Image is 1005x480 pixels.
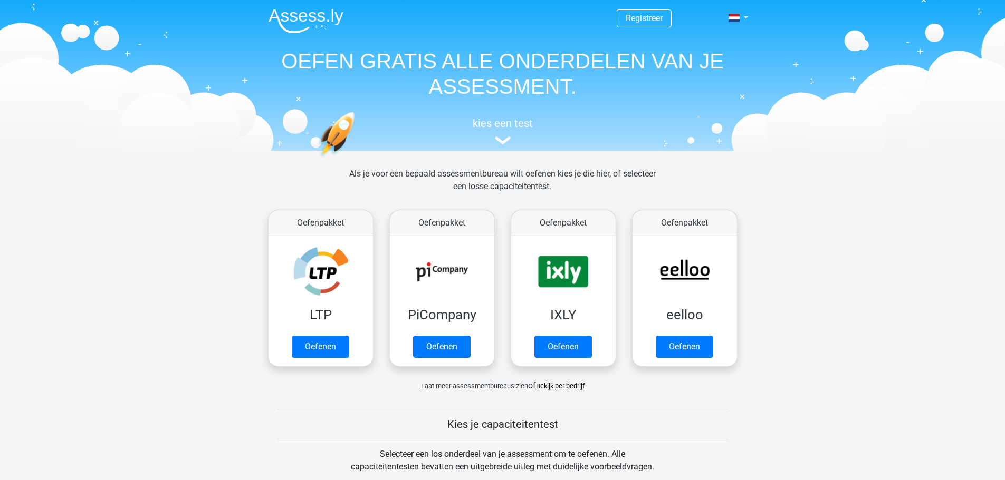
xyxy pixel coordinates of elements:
[413,336,471,358] a: Oefenen
[277,418,728,430] h5: Kies je capaciteitentest
[318,112,396,207] img: oefenen
[626,13,663,23] a: Registreer
[260,48,745,99] h1: OEFEN GRATIS ALLE ONDERDELEN VAN JE ASSESSMENT.
[495,136,511,144] img: assessment
[260,117,745,130] h5: kies een test
[260,117,745,145] a: kies een test
[656,336,713,358] a: Oefenen
[260,371,745,392] div: of
[536,382,585,390] a: Bekijk per bedrijf
[534,336,592,358] a: Oefenen
[292,336,349,358] a: Oefenen
[341,168,664,205] div: Als je voor een bepaald assessmentbureau wilt oefenen kies je die hier, of selecteer een losse ca...
[421,382,528,390] span: Laat meer assessmentbureaus zien
[269,8,343,33] img: Assessly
